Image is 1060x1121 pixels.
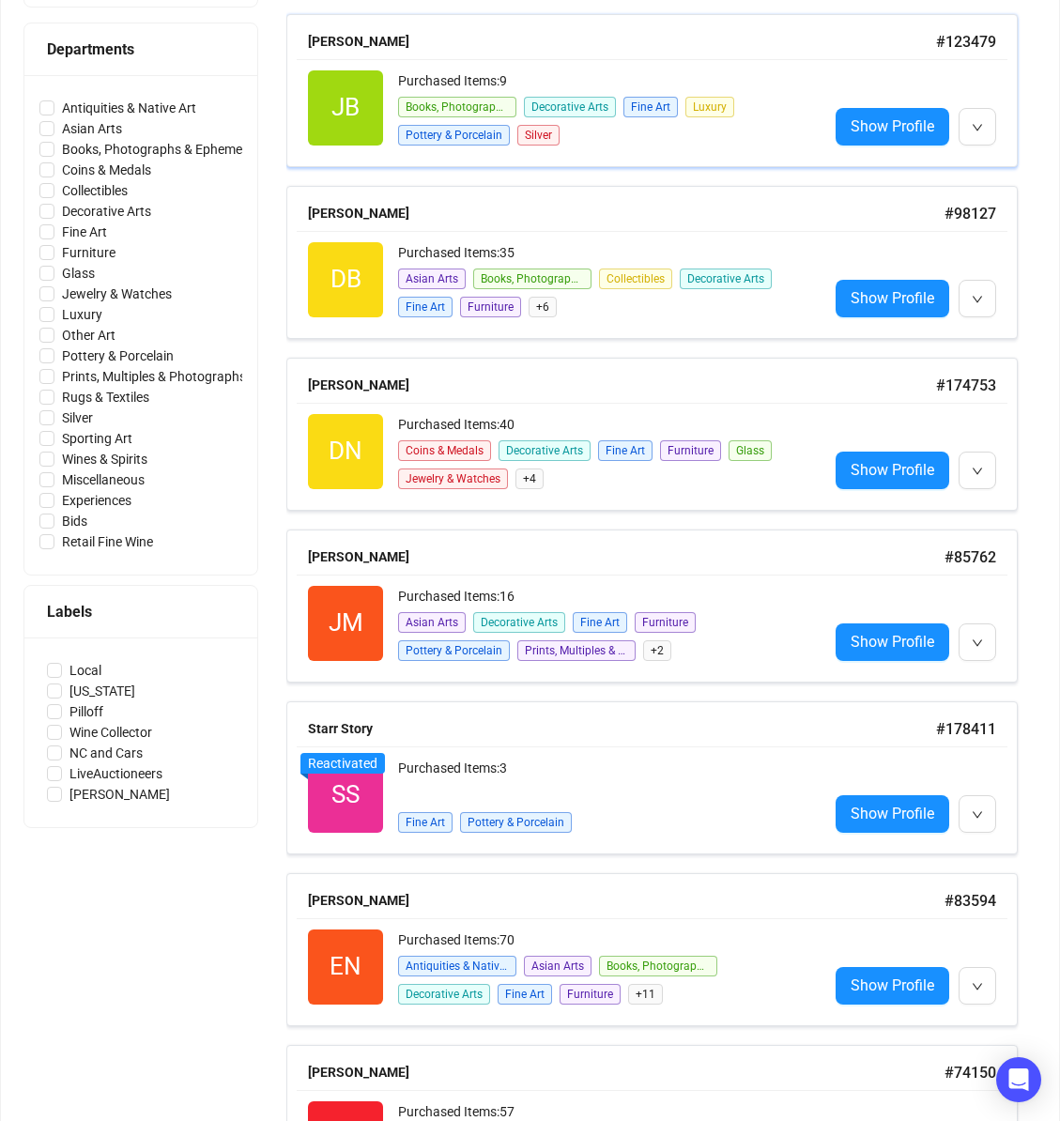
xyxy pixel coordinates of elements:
[936,720,996,738] span: # 178411
[54,407,100,428] span: Silver
[47,38,235,61] div: Departments
[308,1062,945,1083] div: [PERSON_NAME]
[398,97,516,117] span: Books, Photographs & Ephemera
[851,630,934,653] span: Show Profile
[851,802,934,825] span: Show Profile
[972,809,983,821] span: down
[54,449,155,469] span: Wines & Spirits
[524,956,591,976] span: Asian Arts
[685,97,734,117] span: Luxury
[836,795,949,833] a: Show Profile
[851,115,934,138] span: Show Profile
[54,304,110,325] span: Luxury
[635,612,696,633] span: Furniture
[62,722,160,743] span: Wine Collector
[62,763,170,784] span: LiveAuctioneers
[398,758,813,795] div: Purchased Items: 3
[680,269,772,289] span: Decorative Arts
[945,1064,996,1082] span: # 74150
[308,890,945,911] div: [PERSON_NAME]
[398,929,813,953] div: Purchased Items: 70
[308,203,945,223] div: [PERSON_NAME]
[62,784,177,805] span: [PERSON_NAME]
[398,242,813,266] div: Purchased Items: 35
[54,98,204,118] span: Antiquities & Native Art
[851,286,934,310] span: Show Profile
[524,97,616,117] span: Decorative Arts
[996,1057,1041,1102] div: Open Intercom Messenger
[515,468,544,489] span: + 4
[286,14,1037,167] a: [PERSON_NAME]#123479JBPurchased Items:9Books, Photographs & EphemeraDecorative ArtsFine ArtLuxury...
[836,967,949,1005] a: Show Profile
[599,956,717,976] span: Books, Photographs & Ephemera
[623,97,678,117] span: Fine Art
[62,681,143,701] span: [US_STATE]
[529,297,557,317] span: + 6
[54,180,135,201] span: Collectibles
[54,201,159,222] span: Decorative Arts
[54,325,123,346] span: Other Art
[398,612,466,633] span: Asian Arts
[398,125,510,146] span: Pottery & Porcelain
[729,440,772,461] span: Glass
[498,984,552,1005] span: Fine Art
[660,440,721,461] span: Furniture
[398,956,516,976] span: Antiquities & Native Art
[398,70,813,94] div: Purchased Items: 9
[945,205,996,223] span: # 98127
[54,118,130,139] span: Asian Arts
[643,640,671,661] span: + 2
[398,586,813,609] div: Purchased Items: 16
[330,260,361,299] span: DB
[54,160,159,180] span: Coins & Medals
[286,873,1037,1026] a: [PERSON_NAME]#83594ENPurchased Items:70Antiquities & Native ArtAsian ArtsBooks, Photographs & Eph...
[398,812,453,833] span: Fine Art
[54,387,157,407] span: Rugs & Textiles
[460,812,572,833] span: Pottery & Porcelain
[972,294,983,305] span: down
[836,623,949,661] a: Show Profile
[54,242,123,263] span: Furniture
[398,640,510,661] span: Pottery & Porcelain
[62,743,150,763] span: NC and Cars
[308,546,945,567] div: [PERSON_NAME]
[47,600,235,623] div: Labels
[628,984,663,1005] span: + 11
[54,428,140,449] span: Sporting Art
[54,531,161,552] span: Retail Fine Wine
[945,892,996,910] span: # 83594
[598,440,653,461] span: Fine Art
[560,984,621,1005] span: Furniture
[54,222,115,242] span: Fine Art
[54,263,102,284] span: Glass
[599,269,672,289] span: Collectibles
[460,297,521,317] span: Furniture
[329,604,363,642] span: JM
[398,984,490,1005] span: Decorative Arts
[473,269,591,289] span: Books, Photographs & Ephemera
[398,269,466,289] span: Asian Arts
[851,458,934,482] span: Show Profile
[499,440,591,461] span: Decorative Arts
[54,511,95,531] span: Bids
[308,756,377,771] span: Reactivated
[473,612,565,633] span: Decorative Arts
[972,122,983,133] span: down
[398,440,491,461] span: Coins & Medals
[62,660,109,681] span: Local
[331,88,360,127] span: JB
[398,297,453,317] span: Fine Art
[836,280,949,317] a: Show Profile
[286,701,1037,854] a: Starr Story#178411SSReactivatedPurchased Items:3Fine ArtPottery & PorcelainShow Profile
[54,469,152,490] span: Miscellaneous
[398,468,508,489] span: Jewelry & Watches
[308,375,936,395] div: [PERSON_NAME]
[286,530,1037,683] a: [PERSON_NAME]#85762JMPurchased Items:16Asian ArtsDecorative ArtsFine ArtFurniturePottery & Porcel...
[330,947,361,986] span: EN
[972,637,983,649] span: down
[54,346,181,366] span: Pottery & Porcelain
[398,414,813,438] div: Purchased Items: 40
[308,718,936,739] div: Starr Story
[54,366,253,387] span: Prints, Multiples & Photographs
[573,612,627,633] span: Fine Art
